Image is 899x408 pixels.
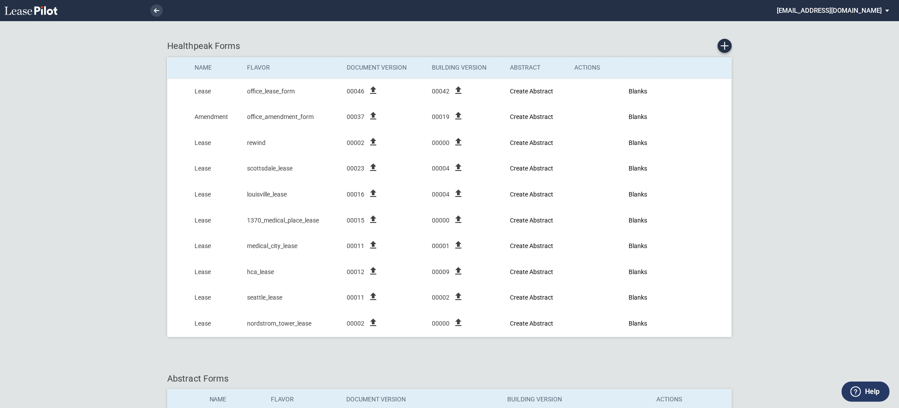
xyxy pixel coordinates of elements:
td: Amendment [189,104,241,130]
span: 00019 [432,113,449,122]
i: file_upload [453,317,464,328]
span: 00000 [432,216,449,225]
tr: Created At: ; Updated At: [168,259,732,285]
th: Flavor [241,57,341,78]
a: Create new Abstract [510,294,554,301]
td: office_lease_form [241,78,341,104]
td: scottsdale_lease [241,156,341,182]
i: file_upload [368,291,378,302]
label: file_upload [368,296,378,303]
tr: Created At: ; Updated At: [168,234,732,260]
div: Abstract Forms [167,372,732,385]
label: file_upload [453,245,464,252]
span: 00002 [347,319,364,328]
span: 00002 [347,139,364,148]
div: Healthpeak Forms [167,39,732,53]
i: file_upload [368,266,378,276]
th: Name [189,57,241,78]
label: file_upload [368,271,378,278]
span: 00000 [432,139,449,148]
i: file_upload [368,188,378,199]
td: seattle_lease [241,285,341,311]
i: file_upload [453,291,464,302]
th: Document Version [341,57,426,78]
td: office_amendment_form [241,104,341,130]
span: 00009 [432,268,449,277]
a: Create new Abstract [510,242,554,249]
span: 00000 [432,319,449,328]
span: 00011 [347,293,364,302]
label: file_upload [453,90,464,97]
tr: Created At: ; Updated At: [168,78,732,104]
a: Create new Abstract [510,88,554,95]
i: file_upload [368,240,378,250]
i: file_upload [453,240,464,250]
label: file_upload [368,167,378,174]
button: Help [842,382,890,402]
label: file_upload [368,90,378,97]
td: Lease [189,156,241,182]
i: file_upload [368,111,378,121]
th: Building Version [426,57,504,78]
td: Lease [189,311,241,337]
a: Create new Abstract [510,113,554,120]
span: 00004 [432,164,449,173]
label: file_upload [368,322,378,329]
a: Blanks [629,217,647,224]
label: file_upload [368,141,378,148]
a: Blanks [629,113,647,120]
tr: Created At: ; Updated At: [168,130,732,156]
a: Create new Abstract [510,139,554,146]
i: file_upload [368,137,378,147]
td: hca_lease [241,259,341,285]
span: 00012 [347,268,364,277]
td: Lease [189,285,241,311]
a: Blanks [629,294,647,301]
i: file_upload [453,162,464,173]
tr: Created At: ; Updated At: [168,104,732,130]
span: 00016 [347,190,364,199]
label: file_upload [453,115,464,122]
span: 00023 [347,164,364,173]
td: Lease [189,78,241,104]
i: file_upload [368,85,378,96]
a: Create new Form [718,39,732,53]
i: file_upload [453,188,464,199]
label: file_upload [453,167,464,174]
label: file_upload [453,193,464,200]
td: medical_city_lease [241,234,341,260]
span: 00037 [347,113,364,122]
i: file_upload [368,317,378,328]
i: file_upload [368,162,378,173]
tr: Created At: ; Updated At: [168,156,732,182]
td: rewind [241,130,341,156]
span: 00046 [347,87,364,96]
i: file_upload [453,111,464,121]
td: Lease [189,259,241,285]
label: file_upload [453,219,464,226]
i: file_upload [368,214,378,225]
label: file_upload [368,245,378,252]
span: 00015 [347,216,364,225]
tr: Created At: ; Updated At: [168,208,732,234]
span: 00004 [432,190,449,199]
a: Blanks [629,88,647,95]
tr: Created At: ; Updated At: [168,182,732,208]
i: file_upload [453,85,464,96]
label: file_upload [368,219,378,226]
a: Blanks [629,165,647,172]
td: Lease [189,234,241,260]
span: 00001 [432,242,449,251]
label: file_upload [453,141,464,148]
tr: Created At: ; Updated At: [168,285,732,311]
i: file_upload [453,266,464,276]
label: file_upload [368,115,378,122]
i: file_upload [453,137,464,147]
th: Actions [569,57,611,78]
td: Lease [189,208,241,234]
a: Create new Abstract [510,165,554,172]
td: Lease [189,130,241,156]
a: Blanks [629,139,647,146]
label: file_upload [453,296,464,303]
tr: Created At: ; Updated At: [168,311,732,337]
